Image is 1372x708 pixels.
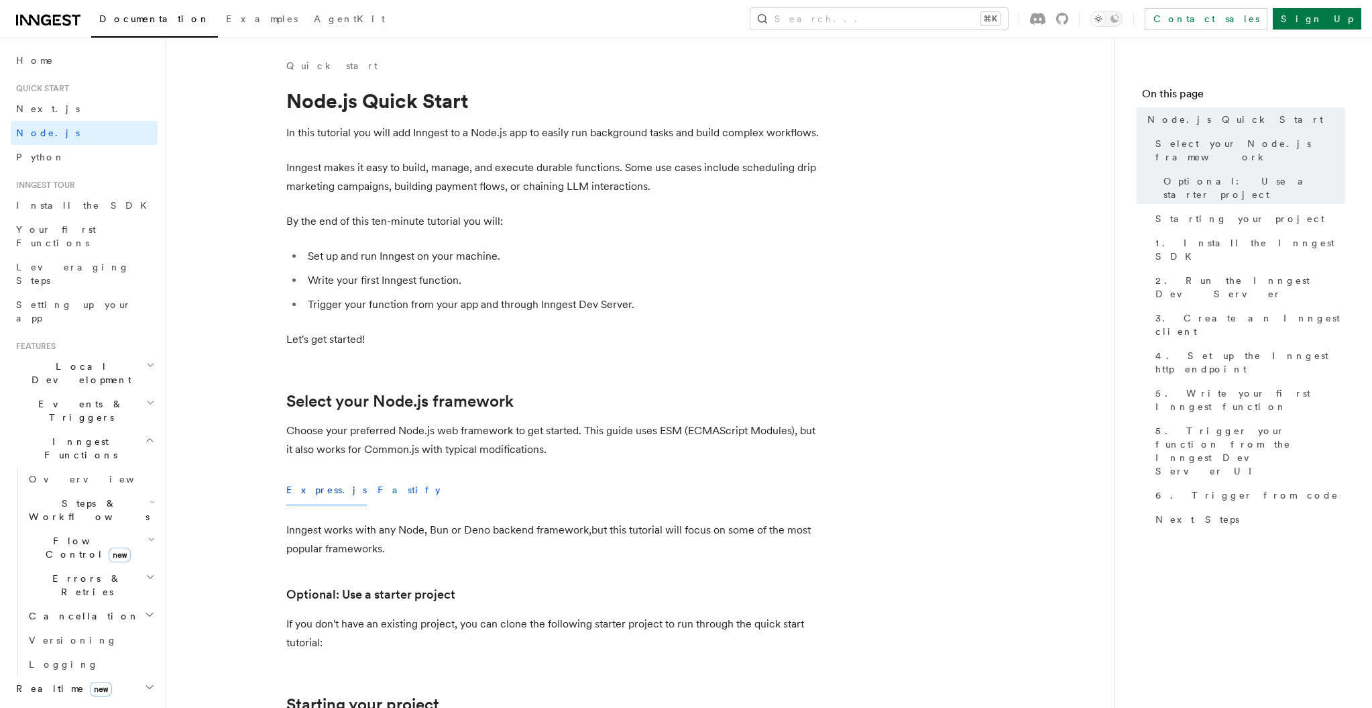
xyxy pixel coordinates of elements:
span: Select your Node.js framework [1155,137,1345,164]
a: 3. Create an Inngest client [1150,306,1345,344]
a: Quick start [286,59,378,72]
h4: On this page [1142,86,1345,107]
li: Trigger your function from your app and through Inngest Dev Server. [304,295,823,314]
div: Inngest Functions [11,467,158,676]
span: new [90,682,112,697]
span: Inngest tour [11,180,75,191]
span: Realtime [11,682,112,695]
span: Documentation [99,13,210,24]
a: Node.js Quick Start [1142,107,1345,132]
li: Write your first Inngest function. [304,271,823,290]
a: Next.js [11,97,158,121]
span: Examples [226,13,298,24]
a: 6. Trigger from code [1150,483,1345,507]
a: Overview [23,467,158,491]
button: Errors & Retries [23,566,158,604]
button: Events & Triggers [11,392,158,429]
span: Node.js Quick Start [1147,113,1323,126]
p: Choose your preferred Node.js web framework to get started. This guide uses ESM (ECMAScript Modul... [286,421,823,459]
a: Optional: Use a starter project [286,585,455,604]
a: 1. Install the Inngest SDK [1150,231,1345,268]
span: Steps & Workflows [23,497,150,523]
span: Python [16,152,65,162]
a: Next Steps [1150,507,1345,532]
span: Next Steps [1155,513,1239,526]
span: new [109,548,131,562]
a: Logging [23,652,158,676]
span: 3. Create an Inngest client [1155,311,1345,338]
span: 2. Run the Inngest Dev Server [1155,274,1345,301]
p: Inngest makes it easy to build, manage, and execute durable functions. Some use cases include sch... [286,158,823,196]
li: Set up and run Inngest on your machine. [304,247,823,266]
span: 1. Install the Inngest SDK [1155,236,1345,263]
span: Optional: Use a starter project [1163,174,1345,201]
p: By the end of this ten-minute tutorial you will: [286,212,823,231]
span: Next.js [16,103,80,114]
button: Fastify [378,475,441,505]
span: Events & Triggers [11,397,146,424]
span: Flow Control [23,534,148,561]
button: Search...⌘K [750,8,1008,30]
span: Versioning [29,635,117,646]
button: Express.js [286,475,367,505]
span: Home [16,54,54,67]
span: Install the SDK [16,200,155,211]
span: Features [11,341,56,352]
button: Realtimenew [11,676,158,701]
span: Overview [29,474,167,485]
h1: Node.js Quick Start [286,89,823,113]
a: Select your Node.js framework [286,392,514,411]
a: Your first Functions [11,217,158,255]
a: Install the SDK [11,193,158,217]
button: Steps & Workflows [23,491,158,529]
a: Node.js [11,121,158,145]
p: If you don't have an existing project, you can clone the following starter project to run through... [286,615,823,652]
span: Your first Functions [16,224,96,248]
button: Inngest Functions [11,429,158,467]
span: Setting up your app [16,299,131,323]
a: 4. Set up the Inngest http endpoint [1150,344,1345,381]
a: Home [11,48,158,72]
span: AgentKit [314,13,385,24]
span: 4. Set up the Inngest http endpoint [1155,349,1345,376]
a: Versioning [23,628,158,652]
span: 6. Trigger from code [1155,489,1338,502]
span: 5. Trigger your function from the Inngest Dev Server UI [1155,424,1345,478]
span: Errors & Retries [23,572,146,599]
span: Leveraging Steps [16,262,129,286]
a: 5. Trigger your function from the Inngest Dev Server UI [1150,419,1345,483]
span: Node.js [16,128,80,138]
span: 5. Write your first Inngest function [1155,387,1345,413]
span: Local Development [11,360,146,387]
span: Cancellation [23,609,139,623]
a: Python [11,145,158,169]
span: Starting your project [1155,212,1324,225]
a: Sign Up [1273,8,1361,30]
p: Inngest works with any Node, Bun or Deno backend framework,but this tutorial will focus on some o... [286,521,823,558]
button: Cancellation [23,604,158,628]
span: Logging [29,659,99,670]
p: In this tutorial you will add Inngest to a Node.js app to easily run background tasks and build c... [286,123,823,142]
a: Starting your project [1150,207,1345,231]
button: Flow Controlnew [23,529,158,566]
span: Quick start [11,83,69,94]
button: Local Development [11,354,158,392]
a: AgentKit [306,4,393,36]
a: Leveraging Steps [11,255,158,293]
a: Contact sales [1145,8,1267,30]
a: 5. Write your first Inngest function [1150,381,1345,419]
span: Inngest Functions [11,435,145,462]
a: Select your Node.js framework [1150,132,1345,169]
p: Let's get started! [286,330,823,349]
a: Examples [218,4,306,36]
a: Documentation [91,4,218,38]
a: Setting up your app [11,293,158,330]
a: Optional: Use a starter project [1158,169,1345,207]
kbd: ⌘K [981,12,1000,26]
a: 2. Run the Inngest Dev Server [1150,268,1345,306]
button: Toggle dark mode [1090,11,1123,27]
